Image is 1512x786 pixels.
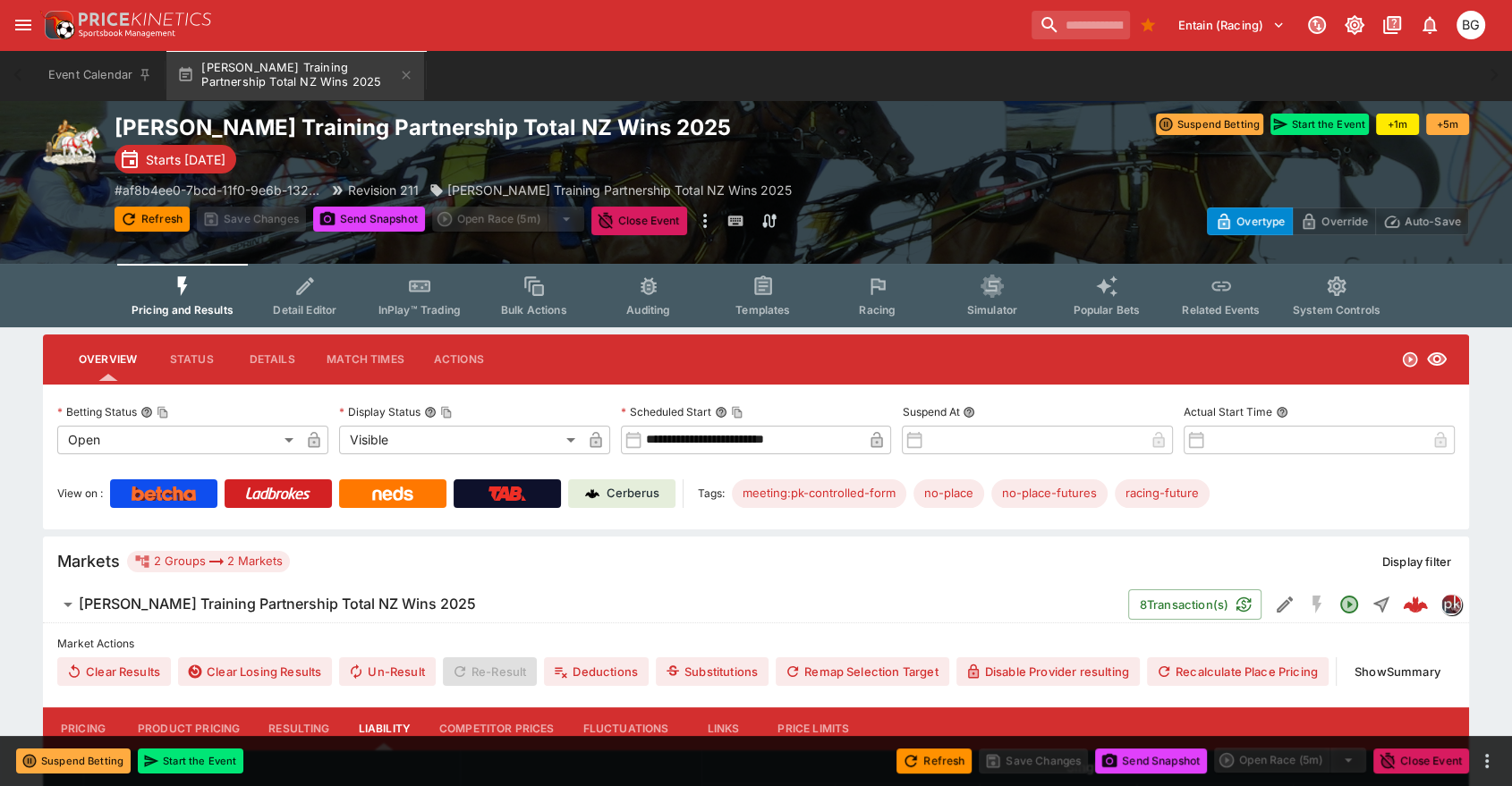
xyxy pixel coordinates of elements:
[963,406,975,418] button: Suspend At
[273,303,336,317] span: Detail Editor
[715,406,727,418] button: Scheduled StartCopy To Clipboard
[138,748,243,773] button: Start the Event
[1333,588,1365,621] button: Open
[1372,547,1462,576] button: Display filter
[1344,657,1451,686] button: ShowSummary
[440,406,453,418] button: Copy To Clipboard
[626,303,670,317] span: Auditing
[1292,207,1375,235] button: Override
[79,595,476,613] h6: [PERSON_NAME] Training Partnership Total NZ Wins 2025
[115,114,792,141] h2: Copy To Clipboard
[1375,207,1469,235] button: Auto-Save
[568,479,675,508] a: Cerberus
[544,657,649,686] button: Deductions
[1073,303,1140,317] span: Popular Bets
[591,207,687,235] button: Close Event
[166,50,424,100] button: [PERSON_NAME] Training Partnership Total NZ Wins 2025
[776,657,949,686] button: Remap Selection Target
[43,587,1128,622] button: [PERSON_NAME] Training Partnership Total NZ Wins 2025
[1451,5,1491,45] button: Ben Grimstone
[245,486,310,501] img: Ladbrokes
[79,13,211,26] img: PriceKinetics
[488,486,526,501] img: TabNZ
[344,707,425,750] button: Liability
[1182,303,1260,317] span: Related Events
[731,406,743,418] button: Copy To Clipboard
[1376,114,1419,135] button: +1m
[117,264,1395,327] div: Event type filters
[57,426,300,454] div: Open
[1414,9,1446,41] button: Notifications
[7,9,39,41] button: open drawer
[1301,9,1333,41] button: Connected to PK
[735,303,790,317] span: Templates
[39,7,75,43] img: PriceKinetics Logo
[1269,588,1301,621] button: Edit Detail
[232,338,312,381] button: Details
[698,479,725,508] label: Tags:
[1156,114,1263,135] button: Suspend Betting
[57,657,171,686] button: Clear Results
[1405,212,1461,231] p: Auto-Save
[1426,349,1448,370] svg: Visible
[1457,11,1485,39] div: Ben Grimstone
[339,657,435,686] button: Un-Result
[157,406,169,418] button: Copy To Clipboard
[57,479,103,508] label: View on :
[1476,750,1498,772] button: more
[123,707,254,750] button: Product Pricing
[763,707,863,750] button: Price Limits
[913,485,984,503] span: no-place
[1214,748,1366,773] div: split button
[1376,9,1408,41] button: Documentation
[1301,588,1333,621] button: SGM Disabled
[1365,588,1397,621] button: Straight
[57,404,137,419] p: Betting Status
[132,303,234,317] span: Pricing and Results
[313,207,425,232] button: Send Snapshot
[1095,748,1207,773] button: Send Snapshot
[902,404,959,419] p: Suspend At
[312,338,419,381] button: Match Times
[732,485,906,503] span: meeting:pk-controlled-form
[429,181,792,199] div: Telfer Training Partnership Total NZ Wins 2025
[419,338,499,381] button: Actions
[656,657,769,686] button: Substitutions
[1276,406,1288,418] button: Actual Start Time
[443,657,537,686] span: Re-Result
[425,707,569,750] button: Competitor Prices
[38,50,163,100] button: Event Calendar
[348,181,419,199] p: Revision 211
[1147,657,1329,686] button: Recalculate Place Pricing
[967,303,1017,317] span: Simulator
[1338,9,1371,41] button: Toggle light/dark mode
[378,303,461,317] span: InPlay™ Trading
[57,630,1455,657] label: Market Actions
[1373,748,1469,773] button: Close Event
[1270,114,1369,135] button: Start the Event
[447,181,792,199] p: [PERSON_NAME] Training Partnership Total NZ Wins 2025
[1441,595,1461,614] img: pricekinetics
[132,486,196,501] img: Betcha
[1168,11,1295,39] button: Select Tenant
[913,479,984,508] div: Betting Target: cerberus
[1321,212,1367,231] p: Override
[424,406,437,418] button: Display StatusCopy To Clipboard
[1236,212,1285,231] p: Overtype
[569,707,684,750] button: Fluctuations
[339,404,420,419] p: Display Status
[134,551,283,572] div: 2 Groups 2 Markets
[1401,351,1419,368] svg: Open
[732,479,906,508] div: Betting Target: cerberus
[585,486,599,501] img: Cerberus
[1338,594,1360,615] svg: Open
[991,485,1108,503] span: no-place-futures
[1440,594,1462,615] div: pricekinetics
[339,426,582,454] div: Visible
[43,707,123,750] button: Pricing
[1426,114,1469,135] button: +5m
[991,479,1108,508] div: Betting Target: cerberus
[896,748,972,773] button: Refresh
[115,207,190,232] button: Refresh
[1207,207,1469,235] div: Start From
